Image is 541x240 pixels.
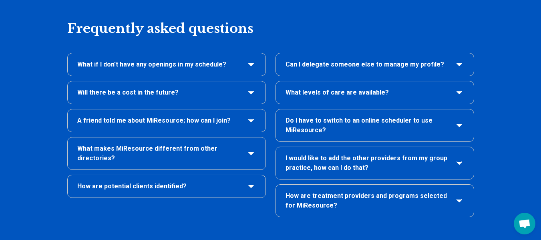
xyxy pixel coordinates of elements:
[77,60,256,69] button: What if I don’t have any openings in my schedule?
[286,153,464,173] button: I would like to add the other providers from my group practice, how can I do that?
[286,191,448,210] span: How are treatment providers and programs selected for MiResource?
[286,60,464,69] button: Can I delegate someone else to manage my profile?
[286,191,464,210] button: How are treatment providers and programs selected for MiResource?
[77,182,187,191] span: How are potential clients identified?
[286,60,444,69] span: Can I delegate someone else to manage my profile?
[286,116,464,135] button: Do I have to switch to an online scheduler to use MiResource?
[77,60,226,69] span: What if I don’t have any openings in my schedule?
[77,116,231,125] span: A friend told me about MiResource; how can I join?
[514,213,535,234] div: Open chat
[77,88,256,97] button: Will there be a cost in the future?
[77,182,256,191] button: How are potential clients identified?
[286,116,448,135] span: Do I have to switch to an online scheduler to use MiResource?
[77,116,256,125] button: A friend told me about MiResource; how can I join?
[77,144,240,163] span: What makes MiResource different from other directories?
[286,88,389,97] span: What levels of care are available?
[286,88,464,97] button: What levels of care are available?
[286,153,448,173] span: I would like to add the other providers from my group practice, how can I do that?
[77,144,256,163] button: What makes MiResource different from other directories?
[77,88,179,97] span: Will there be a cost in the future?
